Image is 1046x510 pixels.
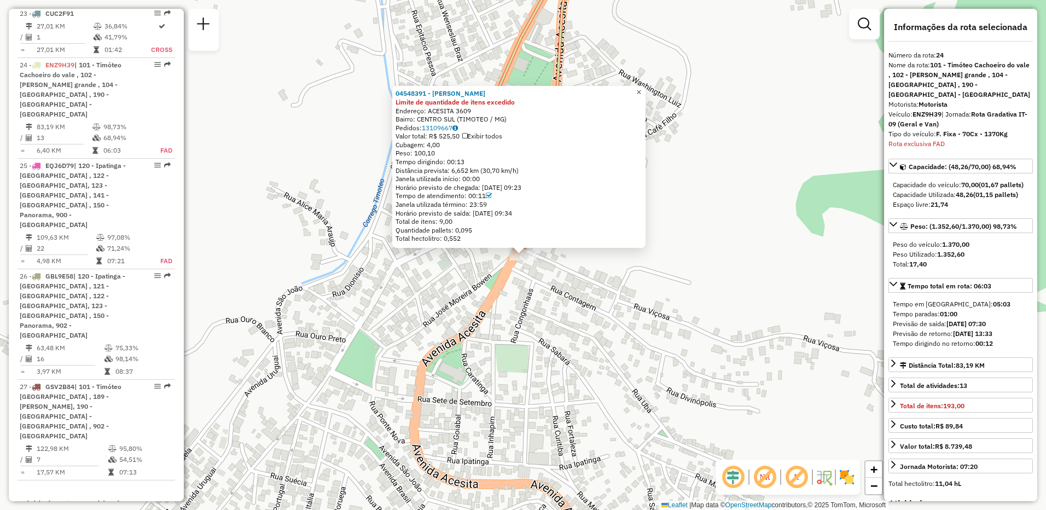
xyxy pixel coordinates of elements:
[893,200,1028,210] div: Espaço livre:
[20,161,126,229] span: 25 -
[893,309,1028,319] div: Tempo paradas:
[888,398,1033,413] a: Total de itens:193,00
[20,161,126,229] span: | 120 - Ipatinga - [GEOGRAPHIC_DATA] , 122 - [GEOGRAPHIC_DATA], 123 - [GEOGRAPHIC_DATA] , 141 - [...
[893,339,1028,349] div: Tempo dirigindo no retorno:
[159,23,165,30] i: Rota otimizada
[94,34,102,40] i: % de utilização da cubagem
[956,361,985,369] span: 83,19 KM
[108,445,117,452] i: % de utilização do peso
[942,240,969,248] strong: 1.370,00
[26,34,32,40] i: Total de Atividades
[154,162,161,169] em: Opções
[396,209,642,218] div: Horário previsto de saída: [DATE] 09:34
[119,454,171,465] td: 54,51%
[888,109,1033,129] div: Veículo:
[36,467,108,478] td: 17,57 KM
[115,353,170,364] td: 98,14%
[973,190,1018,199] strong: (01,15 pallets)
[752,464,778,490] span: Exibir NR
[940,310,957,318] strong: 01:00
[888,235,1033,274] div: Peso: (1.352,60/1.370,00) 98,73%
[154,10,161,16] em: Opções
[396,98,515,106] strong: Limite de quantidade de itens excedido
[900,462,978,472] div: Jornada Motorista: 07:20
[783,464,810,490] span: Exibir rótulo
[888,176,1033,214] div: Capacidade: (48,26/70,00) 68,94%
[661,501,688,509] a: Leaflet
[92,147,98,154] i: Tempo total em rota
[396,107,642,115] div: Endereço: ACESITA 3609
[900,442,972,451] div: Valor total:
[396,115,642,124] div: Bairro: CENTRO SUL (TIMOTEO / MG)
[396,132,642,141] div: Valor total: R$ 525,50
[36,243,96,254] td: 22
[119,443,171,454] td: 95,80%
[20,145,25,156] td: =
[689,501,691,509] span: |
[935,422,963,430] strong: R$ 89,84
[979,181,1024,189] strong: (01,67 pallets)
[26,245,32,252] i: Total de Atividades
[96,258,102,264] i: Tempo total em rota
[20,272,125,339] span: 26 -
[20,366,25,377] td: =
[888,159,1033,173] a: Capacidade: (48,26/70,00) 68,94%
[36,454,108,465] td: 7
[893,190,1028,200] div: Capacidade Utilizada:
[900,401,964,411] div: Total de itens:
[888,459,1033,473] a: Jornada Motorista: 07:20
[104,345,113,351] i: % de utilização do peso
[26,456,32,463] i: Total de Atividades
[154,383,161,390] em: Opções
[893,329,1028,339] div: Previsão de retorno:
[870,462,878,476] span: +
[910,222,1017,230] span: Peso: (1.352,60/1.370,00) 98,73%
[45,382,74,391] span: GSV2B84
[26,135,32,141] i: Total de Atividades
[149,256,173,266] td: FAD
[659,501,888,510] div: Map data © contributors,© 2025 TomTom, Microsoft
[888,278,1033,293] a: Tempo total em rota: 06:03
[148,145,173,156] td: FAD
[154,273,161,279] em: Opções
[26,234,32,241] i: Distância Total
[45,161,74,170] span: EQJ6D79
[104,21,150,32] td: 36,84%
[36,32,93,43] td: 1
[20,272,125,339] span: | 120 - Ipatinga - [GEOGRAPHIC_DATA] , 121 - [GEOGRAPHIC_DATA] , 122 - [GEOGRAPHIC_DATA], 123 - [...
[888,479,1033,489] div: Total hectolitro:
[870,479,878,492] span: −
[888,499,1033,509] h4: Atividades
[20,467,25,478] td: =
[164,273,171,279] em: Rota exportada
[396,192,642,200] div: Tempo de atendimento: 00:11
[26,23,32,30] i: Distância Total
[931,200,948,208] strong: 21,74
[164,162,171,169] em: Rota exportada
[853,13,875,35] a: Exibir filtros
[26,356,32,362] i: Total de Atividades
[396,183,642,192] div: Horário previsto de chegada: [DATE] 09:23
[104,32,150,43] td: 41,79%
[150,44,173,55] td: Cross
[720,464,746,490] span: Ocultar deslocamento
[96,245,104,252] i: % de utilização da cubagem
[193,13,214,38] a: Nova sessão e pesquisa
[935,479,961,488] strong: 11,04 hL
[953,329,992,338] strong: [DATE] 13:33
[946,320,986,328] strong: [DATE] 07:30
[26,345,32,351] i: Distância Total
[107,256,149,266] td: 07:21
[900,361,985,370] div: Distância Total:
[164,61,171,68] em: Rota exportada
[92,124,101,130] i: % de utilização do peso
[26,445,32,452] i: Distância Total
[636,88,641,97] span: ×
[888,139,1033,149] div: Rota exclusiva FAD
[888,60,1033,100] div: Nome da rota:
[20,32,25,43] td: /
[900,421,963,431] div: Custo total:
[888,378,1033,392] a: Total de atividades:13
[893,240,969,248] span: Peso do veículo:
[452,125,458,131] i: Observações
